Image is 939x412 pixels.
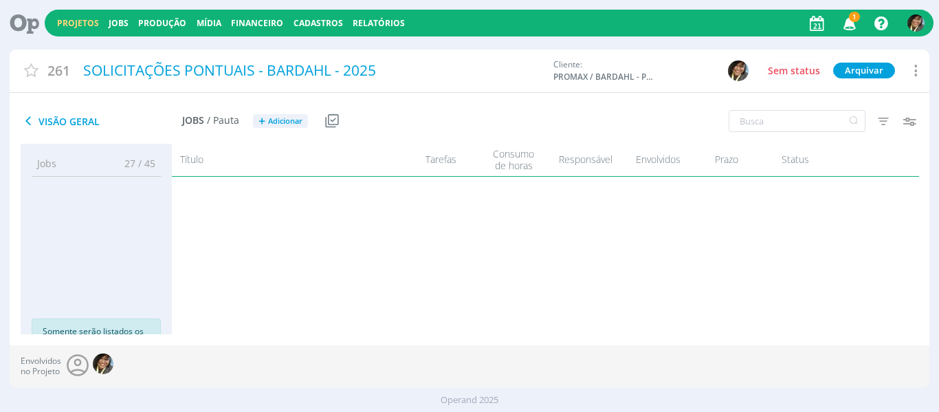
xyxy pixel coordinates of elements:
[134,18,190,29] button: Produção
[227,18,287,29] button: Financeiro
[835,11,863,36] button: 1
[353,17,405,29] a: Relatórios
[109,17,129,29] a: Jobs
[761,148,885,172] div: Status
[172,148,390,172] div: Título
[21,113,182,129] span: Visão Geral
[268,117,302,126] span: Adicionar
[907,14,925,32] img: S
[104,18,133,29] button: Jobs
[231,17,283,29] a: Financeiro
[479,148,548,172] div: Consumo de horas
[37,156,56,171] span: Jobs
[43,325,150,362] p: Somente serão listados os documentos que você possui permissão
[833,63,895,78] button: Arquivar
[192,18,225,29] button: Mídia
[727,60,749,82] button: S
[182,115,204,127] span: Jobs
[390,148,479,172] div: Tarefas
[289,18,347,29] button: Cadastros
[548,148,623,172] div: Responsável
[623,148,692,172] div: Envolvidos
[57,17,99,29] a: Projetos
[294,17,343,29] span: Cadastros
[93,354,113,374] img: S
[21,356,61,376] span: Envolvidos no Projeto
[53,18,103,29] button: Projetos
[197,17,221,29] a: Mídia
[349,18,409,29] button: Relatórios
[553,71,656,83] span: PROMAX / BARDAHL - PROMAX PRODUTOS MÁXIMOS S/A INDÚSTRIA E COMÉRCIO
[207,115,239,127] span: / Pauta
[258,114,265,129] span: +
[253,114,308,129] button: +Adicionar
[764,63,824,79] button: Sem status
[138,17,186,29] a: Produção
[692,148,761,172] div: Prazo
[78,55,546,87] div: SOLICITAÇÕES PONTUAIS - BARDAHL - 2025
[849,12,860,22] span: 1
[553,58,770,83] div: Cliente:
[114,156,155,171] span: 27 / 45
[768,64,820,77] span: Sem status
[729,110,865,132] input: Busca
[907,11,925,35] button: S
[728,61,749,81] img: S
[47,61,70,80] span: 261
